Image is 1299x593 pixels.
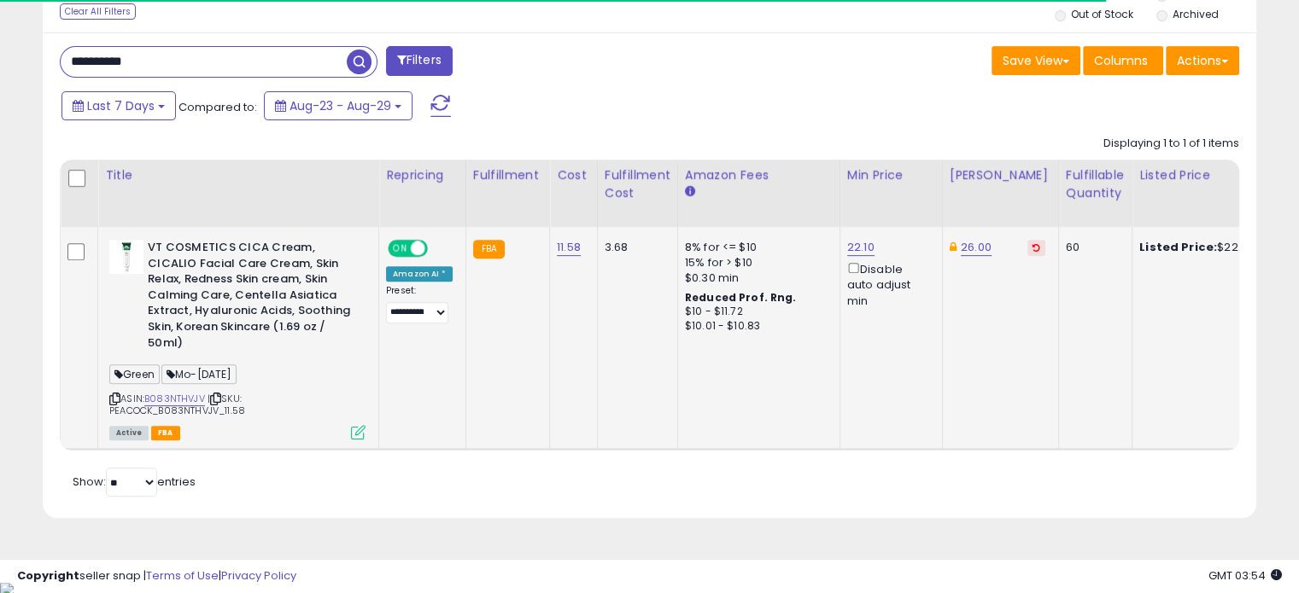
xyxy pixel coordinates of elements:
span: Compared to: [178,99,257,115]
img: 21SLYXa1NlL._SL40_.jpg [109,240,143,274]
span: 2025-09-6 03:54 GMT [1208,567,1282,584]
div: Listed Price [1139,166,1287,184]
div: $0.30 min [685,270,827,286]
div: Min Price [847,166,935,184]
a: 26.00 [961,239,992,256]
button: Aug-23 - Aug-29 [264,91,413,120]
b: Reduced Prof. Rng. [685,290,797,305]
span: OFF [425,241,453,256]
b: VT COSMETICS CICA Cream, CICALIO Facial Care Cream, Skin Relax, Redness Skin cream, Skin Calming ... [148,240,355,355]
div: Preset: [386,285,453,323]
div: Amazon Fees [685,166,833,184]
a: Privacy Policy [221,567,296,584]
div: Fulfillment [473,166,542,184]
div: Title [105,166,372,184]
div: Fulfillable Quantity [1066,166,1125,202]
div: 60 [1066,240,1119,255]
span: Last 7 Days [87,97,155,114]
div: 15% for > $10 [685,255,827,270]
a: B083NTHVJV [144,392,205,406]
div: $22.10 [1139,240,1281,255]
a: 22.10 [847,239,875,256]
div: [PERSON_NAME] [950,166,1051,184]
div: Fulfillment Cost [605,166,670,202]
div: Displaying 1 to 1 of 1 items [1103,136,1239,152]
b: Listed Price: [1139,239,1217,255]
span: | SKU: PEACOCK_B083NTHVJV_11.58 [109,392,245,417]
div: 8% for <= $10 [685,240,827,255]
span: Show: entries [73,474,196,490]
label: Archived [1172,7,1218,21]
div: $10 - $11.72 [685,305,827,319]
span: Aug-23 - Aug-29 [290,97,391,114]
span: ON [389,241,411,256]
span: All listings currently available for purchase on Amazon [109,426,149,440]
label: Out of Stock [1071,7,1133,21]
div: Repricing [386,166,459,184]
button: Save View [992,46,1080,75]
button: Last 7 Days [61,91,176,120]
div: Clear All Filters [60,3,136,20]
button: Actions [1166,46,1239,75]
div: $10.01 - $10.83 [685,319,827,334]
div: ASIN: [109,240,366,438]
div: seller snap | | [17,568,296,584]
small: FBA [473,240,505,259]
strong: Copyright [17,567,79,584]
span: FBA [151,426,180,440]
span: Mo-[DATE] [161,364,237,384]
button: Columns [1083,46,1163,75]
div: Amazon AI * [386,266,453,282]
a: Terms of Use [146,567,219,584]
span: Columns [1094,52,1148,69]
small: Amazon Fees. [685,184,695,200]
a: 11.58 [557,239,581,256]
span: Green [109,364,160,384]
button: Filters [386,46,453,76]
div: Cost [557,166,590,184]
div: Disable auto adjust min [847,259,929,309]
div: 3.68 [605,240,664,255]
